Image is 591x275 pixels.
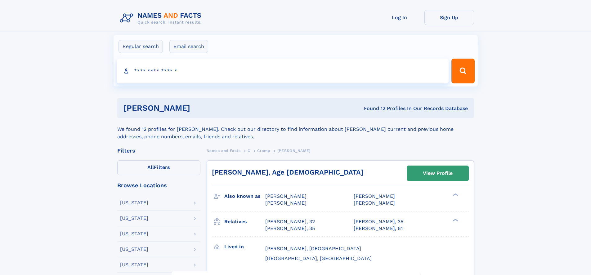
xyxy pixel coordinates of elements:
[117,148,200,153] div: Filters
[117,118,474,140] div: We found 12 profiles for [PERSON_NAME]. Check out our directory to find information about [PERSON...
[407,166,468,181] a: View Profile
[123,104,277,112] h1: [PERSON_NAME]
[120,247,148,252] div: [US_STATE]
[451,218,459,222] div: ❯
[224,191,265,202] h3: Also known as
[257,147,270,154] a: Cramp
[169,40,208,53] label: Email search
[257,149,270,153] span: Cramp
[224,216,265,227] h3: Relatives
[248,149,250,153] span: C
[119,40,163,53] label: Regular search
[423,166,453,180] div: View Profile
[117,59,449,83] input: search input
[354,193,395,199] span: [PERSON_NAME]
[277,105,468,112] div: Found 12 Profiles In Our Records Database
[265,225,315,232] a: [PERSON_NAME], 35
[375,10,424,25] a: Log In
[265,255,372,261] span: [GEOGRAPHIC_DATA], [GEOGRAPHIC_DATA]
[277,149,311,153] span: [PERSON_NAME]
[120,216,148,221] div: [US_STATE]
[117,160,200,175] label: Filters
[117,10,207,27] img: Logo Names and Facts
[451,59,474,83] button: Search Button
[265,193,307,199] span: [PERSON_NAME]
[265,200,307,206] span: [PERSON_NAME]
[424,10,474,25] a: Sign Up
[212,168,363,176] a: [PERSON_NAME], Age [DEMOGRAPHIC_DATA]
[248,147,250,154] a: C
[117,183,200,188] div: Browse Locations
[354,200,395,206] span: [PERSON_NAME]
[120,200,148,205] div: [US_STATE]
[120,231,148,236] div: [US_STATE]
[354,225,403,232] a: [PERSON_NAME], 61
[451,193,459,197] div: ❯
[207,147,241,154] a: Names and Facts
[354,218,403,225] a: [PERSON_NAME], 35
[265,246,361,251] span: [PERSON_NAME], [GEOGRAPHIC_DATA]
[265,218,315,225] a: [PERSON_NAME], 32
[147,164,154,170] span: All
[224,242,265,252] h3: Lived in
[120,262,148,267] div: [US_STATE]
